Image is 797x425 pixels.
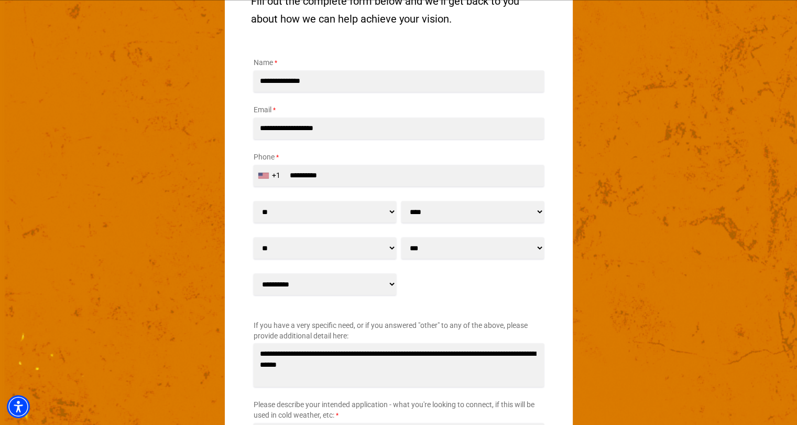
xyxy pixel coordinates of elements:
span: Phone [254,153,275,161]
div: +1 [272,170,280,181]
span: Email [254,105,271,114]
span: If you have a very specific need, or if you answered "other" to any of the above, please provide ... [254,321,528,340]
span: Name [254,58,273,67]
div: Accessibility Menu [7,395,30,418]
div: United States: +1 [254,165,287,186]
span: Please describe your intended application - what you're looking to connect, if this will be used ... [254,400,534,419]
